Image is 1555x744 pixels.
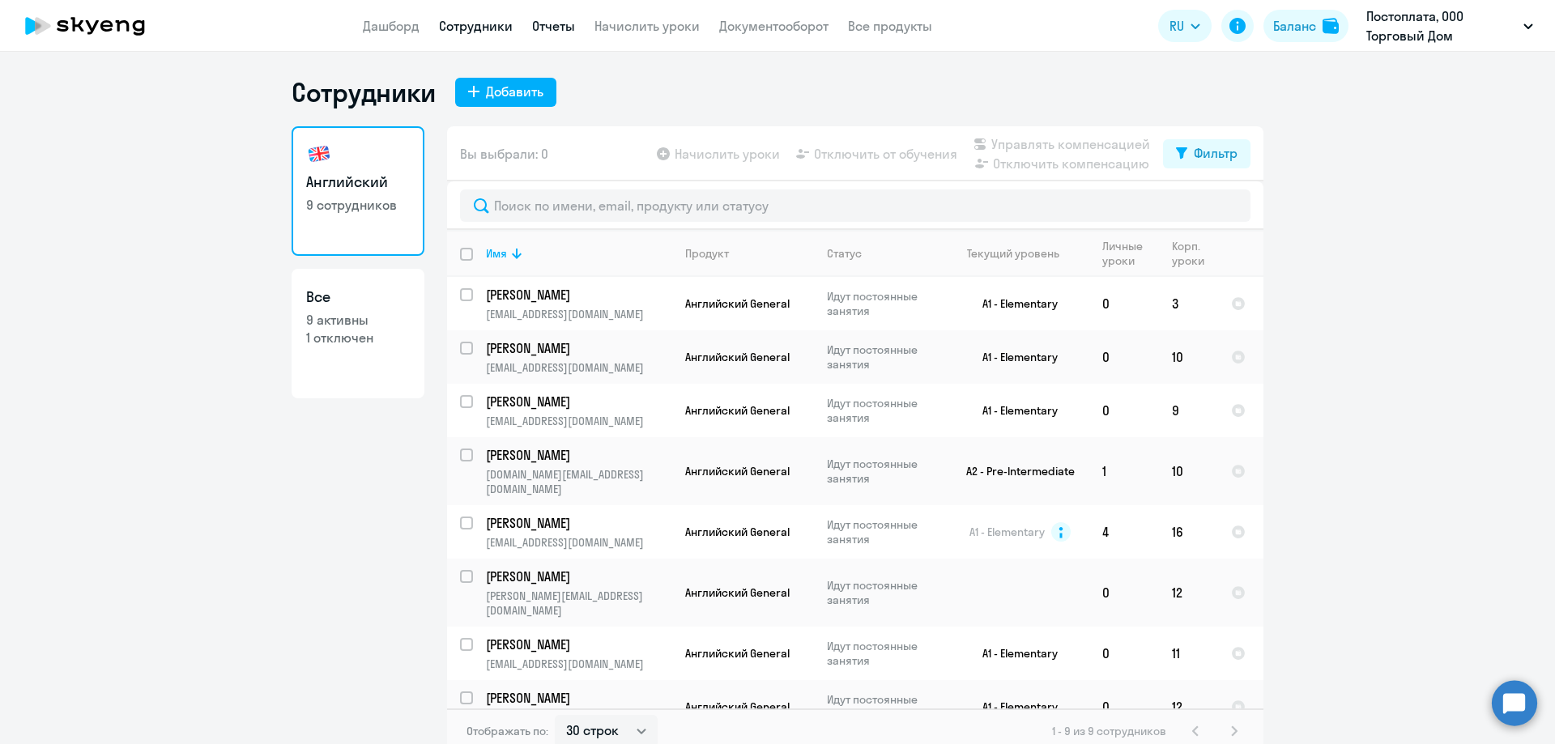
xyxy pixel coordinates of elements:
span: Английский General [685,585,790,600]
div: Статус [827,246,862,261]
span: 1 - 9 из 9 сотрудников [1052,724,1166,738]
p: Идут постоянные занятия [827,578,938,607]
td: 0 [1089,330,1159,384]
button: Балансbalance [1263,10,1348,42]
a: Английский9 сотрудников [292,126,424,256]
p: [EMAIL_ADDRESS][DOMAIN_NAME] [486,657,671,671]
div: Добавить [486,82,543,101]
h3: Все [306,287,410,308]
h1: Сотрудники [292,76,436,108]
div: Статус [827,246,938,261]
p: [PERSON_NAME] [486,514,669,532]
div: Имя [486,246,507,261]
td: A1 - Elementary [939,384,1089,437]
div: Личные уроки [1102,239,1158,268]
span: Английский General [685,350,790,364]
td: A1 - Elementary [939,627,1089,680]
span: Английский General [685,699,790,714]
p: 9 активны [306,311,410,329]
p: 1 отключен [306,329,410,346]
button: Фильтр [1163,139,1250,168]
p: [PERSON_NAME] [486,339,669,357]
a: [PERSON_NAME] [486,339,671,357]
p: Идут постоянные занятия [827,289,938,318]
p: Идут постоянные занятия [827,457,938,486]
td: A1 - Elementary [939,277,1089,330]
div: Текущий уровень [967,246,1059,261]
a: [PERSON_NAME] [486,446,671,464]
p: [EMAIL_ADDRESS][DOMAIN_NAME] [486,535,671,550]
div: Текущий уровень [952,246,1088,261]
div: Продукт [685,246,813,261]
td: 0 [1089,384,1159,437]
p: Идут постоянные занятия [827,639,938,668]
div: Имя [486,246,671,261]
td: 9 [1159,384,1218,437]
input: Поиск по имени, email, продукту или статусу [460,189,1250,222]
img: balance [1323,18,1339,34]
a: [PERSON_NAME] [486,286,671,304]
td: A1 - Elementary [939,680,1089,733]
p: [PERSON_NAME] [486,636,669,653]
a: Все продукты [848,18,932,34]
td: 12 [1159,559,1218,627]
button: Постоплата, ООО Торговый Дом "МОРОЗКО" [1358,6,1541,45]
a: Документооборот [719,18,829,34]
button: RU [1158,10,1212,42]
span: A1 - Elementary [969,525,1045,539]
div: Личные уроки [1102,239,1148,268]
td: 12 [1159,680,1218,733]
p: Идут постоянные занятия [827,517,938,546]
p: [EMAIL_ADDRESS][DOMAIN_NAME] [486,360,671,375]
span: Отображать по: [466,724,548,738]
a: Сотрудники [439,18,513,34]
a: [PERSON_NAME] [486,689,671,707]
p: [DOMAIN_NAME][EMAIL_ADDRESS][DOMAIN_NAME] [486,467,671,496]
p: Идут постоянные занятия [827,396,938,425]
span: Английский General [685,296,790,311]
p: [EMAIL_ADDRESS][DOMAIN_NAME] [486,307,671,321]
a: Дашборд [363,18,420,34]
p: [PERSON_NAME][EMAIL_ADDRESS][DOMAIN_NAME] [486,589,671,618]
span: Вы выбрали: 0 [460,144,548,164]
p: Идут постоянные занятия [827,342,938,372]
p: [PERSON_NAME] [486,446,669,464]
p: [PERSON_NAME] [486,393,669,410]
td: 0 [1089,680,1159,733]
img: english [306,141,332,167]
a: [PERSON_NAME] [486,636,671,653]
p: [PERSON_NAME] [486,286,669,304]
p: [EMAIL_ADDRESS][DOMAIN_NAME] [486,414,671,428]
p: Постоплата, ООО Торговый Дом "МОРОЗКО" [1366,6,1517,45]
span: Английский General [685,525,790,539]
span: Английский General [685,403,790,418]
div: Корп. уроки [1172,239,1207,268]
span: Английский General [685,646,790,661]
td: A2 - Pre-Intermediate [939,437,1089,505]
td: 10 [1159,330,1218,384]
p: [PERSON_NAME] [486,568,669,585]
button: Добавить [455,78,556,107]
a: Начислить уроки [594,18,700,34]
td: 11 [1159,627,1218,680]
div: Корп. уроки [1172,239,1217,268]
td: 0 [1089,559,1159,627]
span: Английский General [685,464,790,478]
p: Идут постоянные занятия [827,692,938,721]
a: [PERSON_NAME] [486,568,671,585]
td: 16 [1159,505,1218,559]
td: 0 [1089,277,1159,330]
div: Фильтр [1194,143,1238,163]
td: 1 [1089,437,1159,505]
td: 10 [1159,437,1218,505]
a: Отчеты [532,18,575,34]
a: Все9 активны1 отключен [292,269,424,398]
p: [PERSON_NAME] [486,689,669,707]
span: RU [1169,16,1184,36]
td: 4 [1089,505,1159,559]
td: 3 [1159,277,1218,330]
h3: Английский [306,172,410,193]
td: 0 [1089,627,1159,680]
a: [PERSON_NAME] [486,514,671,532]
